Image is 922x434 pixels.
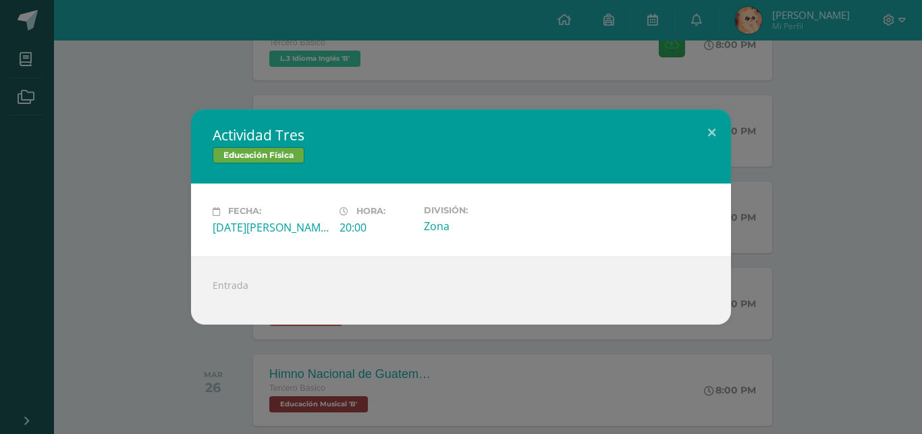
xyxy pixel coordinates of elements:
label: División: [424,205,540,215]
h2: Actividad Tres [213,126,709,144]
span: Fecha: [228,207,261,217]
div: 20:00 [340,220,413,235]
span: Educación Física [213,147,304,163]
button: Close (Esc) [693,109,731,155]
div: Entrada [191,256,731,325]
div: [DATE][PERSON_NAME] [213,220,329,235]
span: Hora: [356,207,385,217]
div: Zona [424,219,540,234]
